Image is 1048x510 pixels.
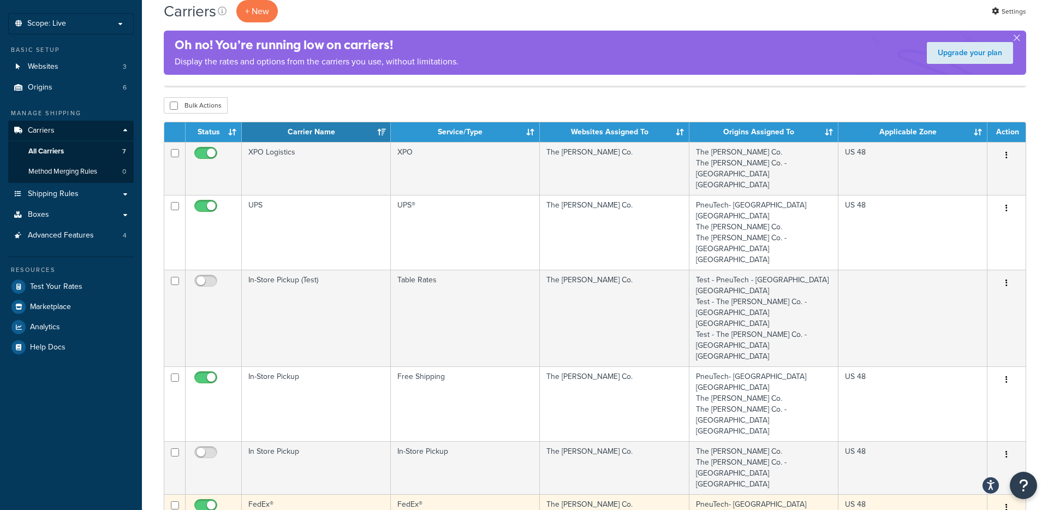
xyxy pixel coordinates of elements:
[8,57,134,77] li: Websites
[540,195,689,270] td: The [PERSON_NAME] Co.
[8,78,134,98] a: Origins 6
[8,121,134,183] li: Carriers
[242,142,391,195] td: XPO Logistics
[123,83,127,92] span: 6
[122,167,126,176] span: 0
[689,441,838,494] td: The [PERSON_NAME] Co. The [PERSON_NAME] Co. - [GEOGRAPHIC_DATA] [GEOGRAPHIC_DATA]
[8,226,134,246] a: Advanced Features 4
[28,62,58,72] span: Websites
[28,189,79,199] span: Shipping Rules
[242,270,391,366] td: In-Store Pickup (Test)
[242,195,391,270] td: UPS
[30,303,71,312] span: Marketplace
[8,205,134,225] a: Boxes
[8,337,134,357] a: Help Docs
[8,109,134,118] div: Manage Shipping
[8,78,134,98] li: Origins
[391,366,540,441] td: Free Shipping
[186,122,242,142] th: Status: activate to sort column ascending
[30,282,82,292] span: Test Your Rates
[540,441,689,494] td: The [PERSON_NAME] Co.
[689,142,838,195] td: The [PERSON_NAME] Co. The [PERSON_NAME] Co. - [GEOGRAPHIC_DATA] [GEOGRAPHIC_DATA]
[927,42,1013,64] a: Upgrade your plan
[122,147,126,156] span: 7
[30,343,65,352] span: Help Docs
[689,195,838,270] td: PneuTech- [GEOGRAPHIC_DATA] [GEOGRAPHIC_DATA] The [PERSON_NAME] Co. The [PERSON_NAME] Co. - [GEOG...
[391,441,540,494] td: In-Store Pickup
[987,122,1026,142] th: Action
[838,142,987,195] td: US 48
[175,36,458,54] h4: Oh no! You’re running low on carriers!
[175,54,458,69] p: Display the rates and options from the carriers you use, without limitations.
[689,122,838,142] th: Origins Assigned To: activate to sort column ascending
[164,1,216,22] h1: Carriers
[8,141,134,162] li: All Carriers
[540,270,689,366] td: The [PERSON_NAME] Co.
[8,121,134,141] a: Carriers
[28,126,55,135] span: Carriers
[242,122,391,142] th: Carrier Name: activate to sort column ascending
[28,167,97,176] span: Method Merging Rules
[28,210,49,220] span: Boxes
[242,366,391,441] td: In-Store Pickup
[8,57,134,77] a: Websites 3
[391,195,540,270] td: UPS®
[838,122,987,142] th: Applicable Zone: activate to sort column ascending
[27,19,66,28] span: Scope: Live
[391,270,540,366] td: Table Rates
[8,162,134,182] li: Method Merging Rules
[8,297,134,317] a: Marketplace
[8,277,134,296] a: Test Your Rates
[123,62,127,72] span: 3
[391,122,540,142] th: Service/Type: activate to sort column ascending
[540,122,689,142] th: Websites Assigned To: activate to sort column ascending
[1010,472,1037,499] button: Open Resource Center
[540,366,689,441] td: The [PERSON_NAME] Co.
[28,231,94,240] span: Advanced Features
[30,323,60,332] span: Analytics
[689,270,838,366] td: Test - PneuTech - [GEOGRAPHIC_DATA] [GEOGRAPHIC_DATA] Test - The [PERSON_NAME] Co. - [GEOGRAPHIC_...
[242,441,391,494] td: In Store Pickup
[8,184,134,204] a: Shipping Rules
[123,231,127,240] span: 4
[164,97,228,114] button: Bulk Actions
[8,226,134,246] li: Advanced Features
[540,142,689,195] td: The [PERSON_NAME] Co.
[8,265,134,275] div: Resources
[689,366,838,441] td: PneuTech- [GEOGRAPHIC_DATA] [GEOGRAPHIC_DATA] The [PERSON_NAME] Co. The [PERSON_NAME] Co. - [GEOG...
[838,441,987,494] td: US 48
[838,195,987,270] td: US 48
[391,142,540,195] td: XPO
[28,83,52,92] span: Origins
[8,141,134,162] a: All Carriers 7
[8,45,134,55] div: Basic Setup
[28,147,64,156] span: All Carriers
[8,317,134,337] a: Analytics
[992,4,1026,19] a: Settings
[838,366,987,441] td: US 48
[8,162,134,182] a: Method Merging Rules 0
